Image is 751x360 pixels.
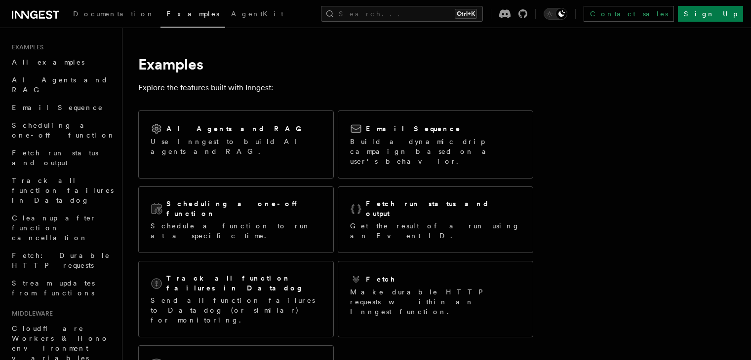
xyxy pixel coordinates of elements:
kbd: Ctrl+K [455,9,477,19]
a: Scheduling a one-off function [8,116,116,144]
p: Explore the features built with Inngest: [138,81,533,95]
span: Email Sequence [12,104,103,111]
p: Build a dynamic drip campaign based on a user's behavior. [350,137,521,166]
span: Stream updates from functions [12,279,95,297]
a: FetchMake durable HTTP requests within an Inngest function. [338,261,533,337]
button: Toggle dark mode [544,8,567,20]
a: Contact sales [584,6,674,22]
h2: Track all function failures in Datadog [166,273,321,293]
span: Documentation [73,10,155,18]
a: Track all function failures in DatadogSend all function failures to Datadog (or similar) for moni... [138,261,334,337]
span: Fetch: Durable HTTP requests [12,252,110,269]
a: Examples [160,3,225,28]
a: All examples [8,53,116,71]
a: Fetch: Durable HTTP requests [8,247,116,274]
h2: Scheduling a one-off function [166,199,321,218]
a: Fetch run status and outputGet the result of a run using an Event ID. [338,186,533,253]
a: Email SequenceBuild a dynamic drip campaign based on a user's behavior. [338,110,533,179]
p: Schedule a function to run at a specific time. [151,221,321,241]
span: Cleanup after function cancellation [12,214,96,242]
span: Track all function failures in Datadog [12,177,114,204]
p: Use Inngest to build AI agents and RAG. [151,137,321,156]
span: Fetch run status and output [12,149,98,167]
p: Get the result of a run using an Event ID. [350,221,521,241]
span: All examples [12,58,84,66]
h2: Fetch [366,274,396,284]
a: AgentKit [225,3,289,27]
p: Send all function failures to Datadog (or similar) for monitoring. [151,295,321,325]
a: AI Agents and RAGUse Inngest to build AI agents and RAG. [138,110,334,179]
a: Cleanup after function cancellation [8,209,116,247]
span: Middleware [8,310,53,318]
a: Documentation [67,3,160,27]
span: AI Agents and RAG [12,76,108,94]
span: Examples [166,10,219,18]
h1: Examples [138,55,533,73]
a: Scheduling a one-off functionSchedule a function to run at a specific time. [138,186,334,253]
h2: Fetch run status and output [366,199,521,218]
a: Stream updates from functions [8,274,116,302]
span: Examples [8,43,43,51]
a: Email Sequence [8,99,116,116]
button: Search...Ctrl+K [321,6,483,22]
a: Track all function failures in Datadog [8,172,116,209]
a: Fetch run status and output [8,144,116,172]
p: Make durable HTTP requests within an Inngest function. [350,287,521,317]
a: Sign Up [678,6,743,22]
h2: Email Sequence [366,124,461,134]
h2: AI Agents and RAG [166,124,307,134]
a: AI Agents and RAG [8,71,116,99]
span: AgentKit [231,10,283,18]
span: Scheduling a one-off function [12,121,116,139]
